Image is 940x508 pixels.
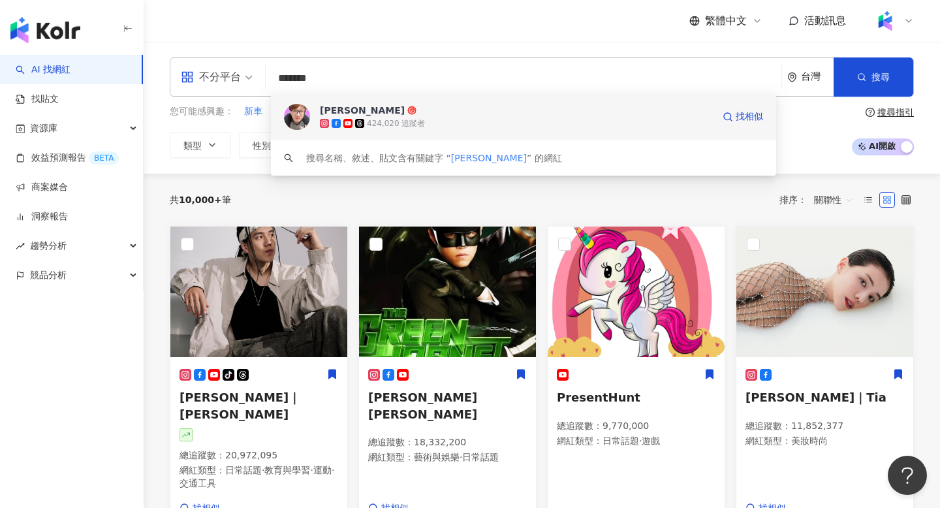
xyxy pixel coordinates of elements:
span: · [639,436,642,446]
span: 您可能感興趣： [170,105,234,118]
span: 遊戲 [642,436,660,446]
img: Kolr%20app%20icon%20%281%29.png [873,8,898,33]
span: · [310,465,313,475]
button: 搜尋 [834,57,913,97]
span: 日常話題 [462,452,499,462]
span: 找相似 [736,110,763,123]
a: 商案媒合 [16,181,68,194]
span: 教育與學習 [264,465,310,475]
iframe: Help Scout Beacon - Open [888,456,927,495]
span: [PERSON_NAME] [PERSON_NAME] [368,390,477,421]
button: 性別 [239,132,300,158]
span: 10,000+ [179,195,222,205]
span: search [284,153,293,163]
span: [PERSON_NAME]｜[PERSON_NAME] [180,390,300,421]
span: 關聯性 [814,189,853,210]
span: [PERSON_NAME] [451,153,527,163]
div: 排序： [779,189,860,210]
span: 藝術與娛樂 [414,452,460,462]
img: KOL Avatar [284,104,310,130]
span: · [262,465,264,475]
span: 繁體中文 [705,14,747,28]
p: 總追蹤數 ： 18,332,200 [368,436,527,449]
p: 總追蹤數 ： 9,770,000 [557,420,715,433]
span: · [332,465,334,475]
img: KOL Avatar [736,227,913,357]
button: 類型 [170,132,231,158]
span: 類型 [183,140,202,151]
span: 美妝時尚 [791,436,828,446]
span: [PERSON_NAME]｜Tia [745,390,886,404]
span: environment [787,72,797,82]
a: searchAI 找網紅 [16,63,70,76]
span: 日常話題 [225,465,262,475]
div: 搜尋名稱、敘述、貼文含有關鍵字 “ ” 的網紅 [306,151,562,165]
p: 網紅類型 ： [180,464,338,490]
span: 競品分析 [30,261,67,290]
p: 總追蹤數 ： 11,852,377 [745,420,904,433]
span: 搜尋 [871,72,890,82]
a: 效益預測報告BETA [16,151,119,165]
div: 台灣 [801,71,834,82]
p: 總追蹤數 ： 20,972,095 [180,449,338,462]
div: [PERSON_NAME] [320,104,405,117]
span: question-circle [866,108,875,117]
span: 活動訊息 [804,14,846,27]
p: 網紅類型 ： [557,435,715,448]
div: 不分平台 [181,67,241,87]
span: PresentHunt [557,390,640,404]
img: logo [10,17,80,43]
span: rise [16,242,25,251]
a: 找貼文 [16,93,59,106]
div: 424,020 追蹤者 [367,118,425,129]
span: 性別 [253,140,271,151]
p: 網紅類型 ： [368,451,527,464]
img: KOL Avatar [548,227,725,357]
a: 找相似 [723,104,763,130]
span: 日常話題 [603,436,639,446]
span: 交通工具 [180,478,216,488]
span: 趨勢分析 [30,231,67,261]
span: 運動 [313,465,332,475]
p: 網紅類型 ： [745,435,904,448]
div: 共 筆 [170,195,231,205]
img: KOL Avatar [359,227,536,357]
div: 搜尋指引 [877,107,914,118]
img: KOL Avatar [170,227,347,357]
button: 新車 [243,104,263,119]
span: · [460,452,462,462]
span: 資源庫 [30,114,57,143]
a: 洞察報告 [16,210,68,223]
span: appstore [181,71,194,84]
span: 新車 [244,105,262,118]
